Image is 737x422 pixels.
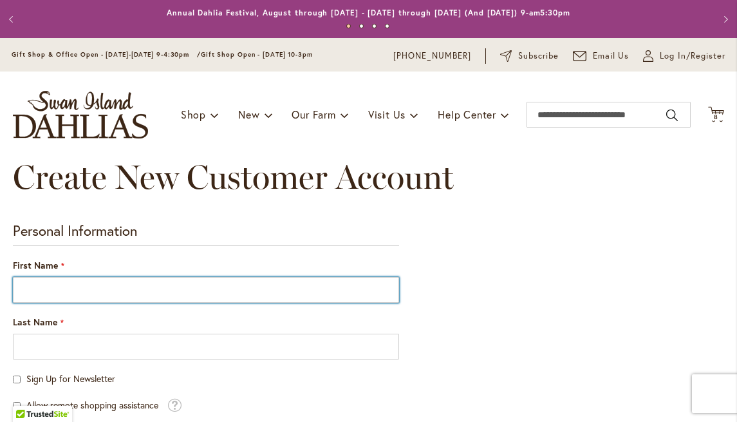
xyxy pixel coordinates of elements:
[385,24,389,28] button: 4 of 4
[393,50,471,62] a: [PHONE_NUMBER]
[13,259,58,271] span: First Name
[708,106,724,124] button: 8
[518,50,559,62] span: Subscribe
[359,24,364,28] button: 2 of 4
[372,24,377,28] button: 3 of 4
[12,50,201,59] span: Gift Shop & Office Open - [DATE]-[DATE] 9-4:30pm /
[13,221,137,240] span: Personal Information
[573,50,630,62] a: Email Us
[438,108,496,121] span: Help Center
[26,372,115,385] span: Sign Up for Newsletter
[660,50,725,62] span: Log In/Register
[10,376,46,412] iframe: Launch Accessibility Center
[167,8,570,17] a: Annual Dahlia Festival, August through [DATE] - [DATE] through [DATE] (And [DATE]) 9-am5:30pm
[181,108,206,121] span: Shop
[711,6,737,32] button: Next
[201,50,313,59] span: Gift Shop Open - [DATE] 10-3pm
[26,399,158,411] span: Allow remote shopping assistance
[238,108,259,121] span: New
[500,50,559,62] a: Subscribe
[346,24,351,28] button: 1 of 4
[368,108,406,121] span: Visit Us
[714,113,718,121] span: 8
[593,50,630,62] span: Email Us
[13,316,57,328] span: Last Name
[13,91,148,139] a: store logo
[292,108,335,121] span: Our Farm
[13,157,454,197] span: Create New Customer Account
[643,50,725,62] a: Log In/Register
